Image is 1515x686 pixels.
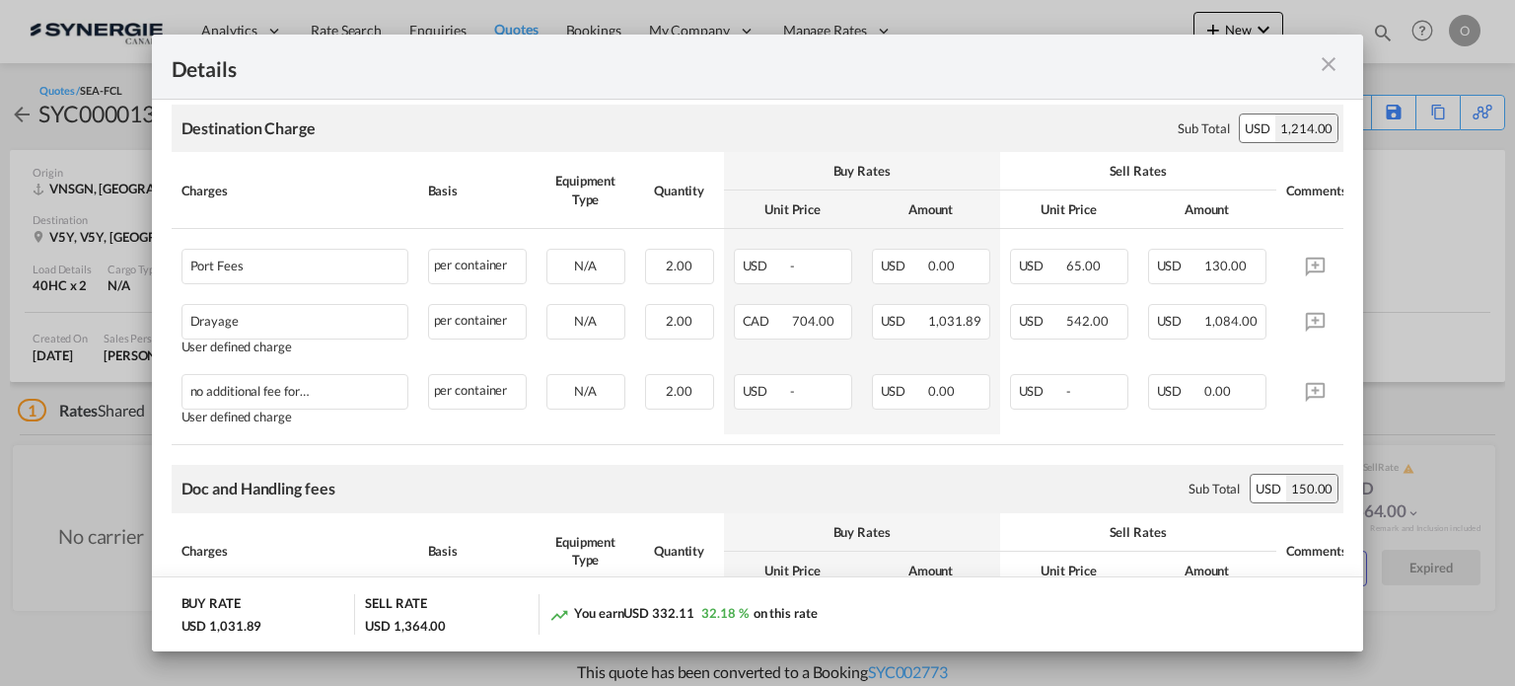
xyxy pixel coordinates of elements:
[1251,475,1286,502] div: USD
[1317,52,1340,76] md-icon: icon-close m-3 fg-AAA8AD cursor
[790,258,795,273] span: -
[862,552,1000,590] th: Amount
[734,162,990,180] div: Buy Rates
[1138,552,1276,590] th: Amount
[1204,313,1257,329] span: 1,084.00
[734,523,990,541] div: Buy Rates
[724,552,862,590] th: Unit Price
[792,313,833,329] span: 704.00
[1157,383,1202,399] span: USD
[1066,383,1071,399] span: -
[1157,313,1202,329] span: USD
[1204,383,1231,399] span: 0.00
[1276,152,1355,229] th: Comments
[428,182,527,199] div: Basis
[1010,523,1266,541] div: Sell Rates
[743,383,788,399] span: USD
[172,54,1227,79] div: Details
[1000,191,1138,229] th: Unit Price
[181,478,335,499] div: Doc and Handling fees
[645,542,714,560] div: Quantity
[574,258,597,273] span: N/A
[701,605,748,621] span: 32.18 %
[743,313,790,329] span: CAD
[645,182,714,199] div: Quantity
[152,35,1364,652] md-dialog: Port of Loading ...
[181,594,241,617] div: BUY RATE
[928,383,955,399] span: 0.00
[1066,258,1101,273] span: 65.00
[1240,114,1275,142] div: USD
[181,410,408,424] div: User defined charge
[724,191,862,229] th: Unit Price
[1286,475,1337,502] div: 150.00
[574,383,597,399] span: N/A
[1178,119,1229,137] div: Sub Total
[1204,258,1246,273] span: 130.00
[881,258,926,273] span: USD
[181,617,262,635] div: USD 1,031.89
[546,533,625,569] div: Equipment Type
[549,604,817,625] div: You earn on this rate
[1066,313,1108,329] span: 542.00
[190,305,347,329] div: Drayage
[1276,513,1355,590] th: Comments
[574,313,597,329] span: N/A
[881,313,926,329] span: USD
[1000,552,1138,590] th: Unit Price
[190,250,347,273] div: Port Fees
[928,258,955,273] span: 0.00
[666,383,692,399] span: 2.00
[428,542,527,560] div: Basis
[881,383,926,399] span: USD
[181,542,408,560] div: Charges
[623,605,693,621] span: USD 332.11
[928,313,980,329] span: 1,031.89
[743,258,788,273] span: USD
[181,117,316,139] div: Destination Charge
[1019,383,1064,399] span: USD
[1138,191,1276,229] th: Amount
[666,258,692,273] span: 2.00
[1019,258,1064,273] span: USD
[190,375,347,399] div: no additional fee for drop service, 2 days free for chassis then 50.00 per day 1 hour free for li...
[365,594,426,617] div: SELL RATE
[428,374,527,410] div: per container
[428,304,527,340] div: per container
[365,617,446,635] div: USD 1,364.00
[181,182,408,199] div: Charges
[181,340,408,354] div: User defined charge
[790,383,795,399] span: -
[428,249,527,284] div: per container
[666,313,692,329] span: 2.00
[1189,480,1240,497] div: Sub Total
[1275,114,1337,142] div: 1,214.00
[546,172,625,207] div: Equipment Type
[1157,258,1202,273] span: USD
[549,605,569,625] md-icon: icon-trending-up
[1010,162,1266,180] div: Sell Rates
[862,191,1000,229] th: Amount
[1019,313,1064,329] span: USD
